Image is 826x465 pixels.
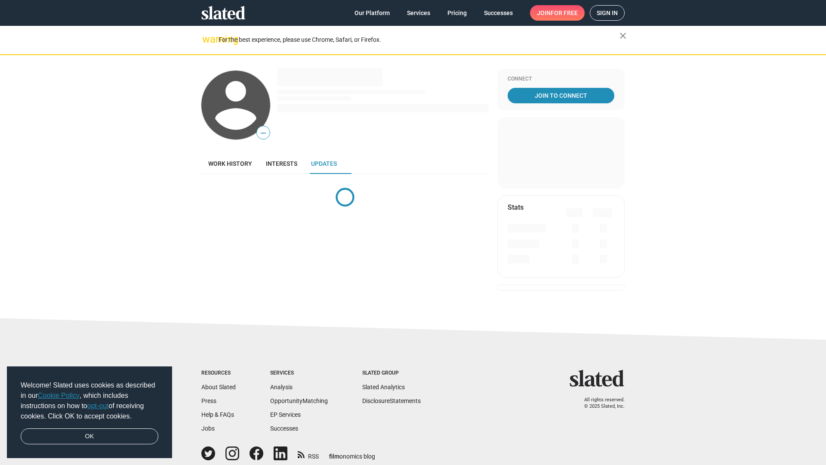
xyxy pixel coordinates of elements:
a: Press [201,397,216,404]
a: Our Platform [348,5,397,21]
a: Services [400,5,437,21]
a: DisclosureStatements [362,397,421,404]
a: opt-out [87,402,109,409]
div: Services [270,370,328,377]
a: filmonomics blog [329,446,375,461]
span: Successes [484,5,513,21]
a: Help & FAQs [201,411,234,418]
span: — [257,127,270,139]
div: Resources [201,370,236,377]
span: Sign in [597,6,618,20]
span: Join [537,5,578,21]
div: For the best experience, please use Chrome, Safari, or Firefox. [219,34,619,46]
span: Welcome! Slated uses cookies as described in our , which includes instructions on how to of recei... [21,380,158,422]
a: Join To Connect [508,88,614,103]
div: cookieconsent [7,366,172,459]
a: dismiss cookie message [21,428,158,445]
span: Interests [266,160,297,167]
a: Jobs [201,425,215,432]
span: Work history [208,160,252,167]
a: Slated Analytics [362,384,405,391]
mat-icon: close [618,31,628,41]
a: Joinfor free [530,5,585,21]
p: All rights reserved. © 2025 Slated, Inc. [575,397,625,409]
a: EP Services [270,411,301,418]
span: Join To Connect [509,88,613,103]
span: Services [407,5,430,21]
a: Analysis [270,384,293,391]
a: RSS [298,447,319,461]
div: Connect [508,76,614,83]
span: film [329,453,339,460]
a: OpportunityMatching [270,397,328,404]
a: About Slated [201,384,236,391]
span: Pricing [447,5,467,21]
div: Slated Group [362,370,421,377]
a: Successes [270,425,298,432]
a: Interests [259,153,304,174]
span: Updates [311,160,337,167]
mat-icon: warning [202,34,213,44]
a: Sign in [590,5,625,21]
mat-card-title: Stats [508,203,524,212]
span: for free [551,5,578,21]
a: Cookie Policy [38,392,80,399]
a: Work history [201,153,259,174]
a: Pricing [441,5,474,21]
a: Successes [477,5,520,21]
span: Our Platform [354,5,390,21]
a: Updates [304,153,344,174]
